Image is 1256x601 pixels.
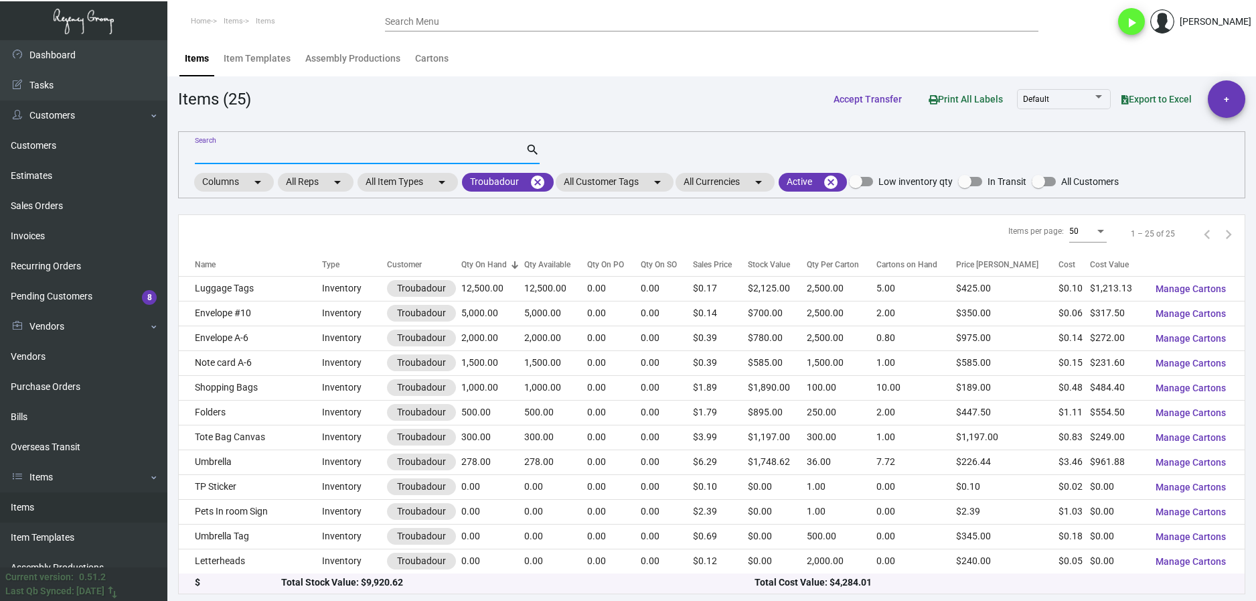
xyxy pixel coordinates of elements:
[641,400,693,425] td: 0.00
[876,499,955,524] td: 0.00
[1058,400,1090,425] td: $1.11
[397,281,446,295] div: Troubadour
[524,259,570,271] div: Qty Available
[195,259,216,271] div: Name
[322,276,387,301] td: Inventory
[988,174,1026,190] span: In Transit
[322,350,387,375] td: Inventory
[876,425,955,450] td: 1.00
[1090,499,1146,524] td: $0.00
[461,301,524,326] td: 5,000.00
[748,259,790,271] div: Stock Value
[929,94,1003,105] span: Print All Labels
[461,499,524,524] td: 0.00
[1058,499,1090,524] td: $1.03
[1090,326,1146,350] td: $272.00
[956,301,1058,326] td: $350.00
[876,326,955,350] td: 0.80
[676,173,775,192] mat-chip: All Currencies
[956,276,1058,301] td: $425.00
[556,173,674,192] mat-chip: All Customer Tags
[195,576,281,590] div: $
[1156,283,1226,294] span: Manage Cartons
[1224,80,1229,118] span: +
[1145,500,1237,524] button: Manage Cartons
[397,405,446,419] div: Troubadour
[748,474,807,499] td: $0.00
[524,474,587,499] td: 0.00
[1123,15,1140,31] i: play_arrow
[751,174,767,190] mat-icon: arrow_drop_down
[305,52,400,66] div: Assembly Productions
[1058,549,1090,574] td: $0.05
[587,326,640,350] td: 0.00
[1090,425,1146,450] td: $249.00
[1058,301,1090,326] td: $0.06
[748,400,807,425] td: $895.00
[1156,482,1226,492] span: Manage Cartons
[956,375,1058,400] td: $189.00
[876,301,955,326] td: 2.00
[524,400,587,425] td: 500.00
[1058,350,1090,375] td: $0.15
[524,276,587,301] td: 12,500.00
[1156,407,1226,418] span: Manage Cartons
[956,400,1058,425] td: $447.50
[1156,308,1226,319] span: Manage Cartons
[524,524,587,549] td: 0.00
[807,301,876,326] td: 2,500.00
[415,52,449,66] div: Cartons
[641,474,693,499] td: 0.00
[461,259,507,271] div: Qty On Hand
[807,425,876,450] td: 300.00
[693,450,749,474] td: $6.29
[876,549,955,574] td: 0.00
[524,425,587,450] td: 300.00
[1156,333,1226,344] span: Manage Cartons
[641,499,693,524] td: 0.00
[397,529,446,543] div: Troubadour
[179,450,322,474] td: Umbrella
[693,259,749,271] div: Sales Price
[1090,375,1146,400] td: $484.40
[281,576,755,590] div: Total Stock Value: $9,920.62
[641,524,693,549] td: 0.00
[179,350,322,375] td: Note card A-6
[185,52,209,66] div: Items
[322,425,387,450] td: Inventory
[179,276,322,301] td: Luggage Tags
[1069,226,1079,236] span: 50
[1180,15,1251,29] div: [PERSON_NAME]
[1058,326,1090,350] td: $0.14
[641,259,693,271] div: Qty On SO
[1145,302,1237,326] button: Manage Cartons
[462,173,554,192] mat-chip: Troubadour
[224,17,243,25] span: Items
[641,326,693,350] td: 0.00
[461,450,524,474] td: 278.00
[748,326,807,350] td: $780.00
[649,174,665,190] mat-icon: arrow_drop_down
[748,350,807,375] td: $585.00
[876,450,955,474] td: 7.72
[397,356,446,370] div: Troubadour
[823,174,839,190] mat-icon: cancel
[1156,556,1226,567] span: Manage Cartons
[807,375,876,400] td: 100.00
[693,474,749,499] td: $0.10
[876,276,955,301] td: 5.00
[748,549,807,574] td: $0.00
[461,259,524,271] div: Qty On Hand
[693,301,749,326] td: $0.14
[397,480,446,494] div: Troubadour
[693,350,749,375] td: $0.39
[693,375,749,400] td: $1.89
[1090,350,1146,375] td: $231.60
[461,524,524,549] td: 0.00
[641,350,693,375] td: 0.00
[748,450,807,474] td: $1,748.62
[693,276,749,301] td: $0.17
[807,350,876,375] td: 1,500.00
[748,259,807,271] div: Stock Value
[387,253,462,276] th: Customer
